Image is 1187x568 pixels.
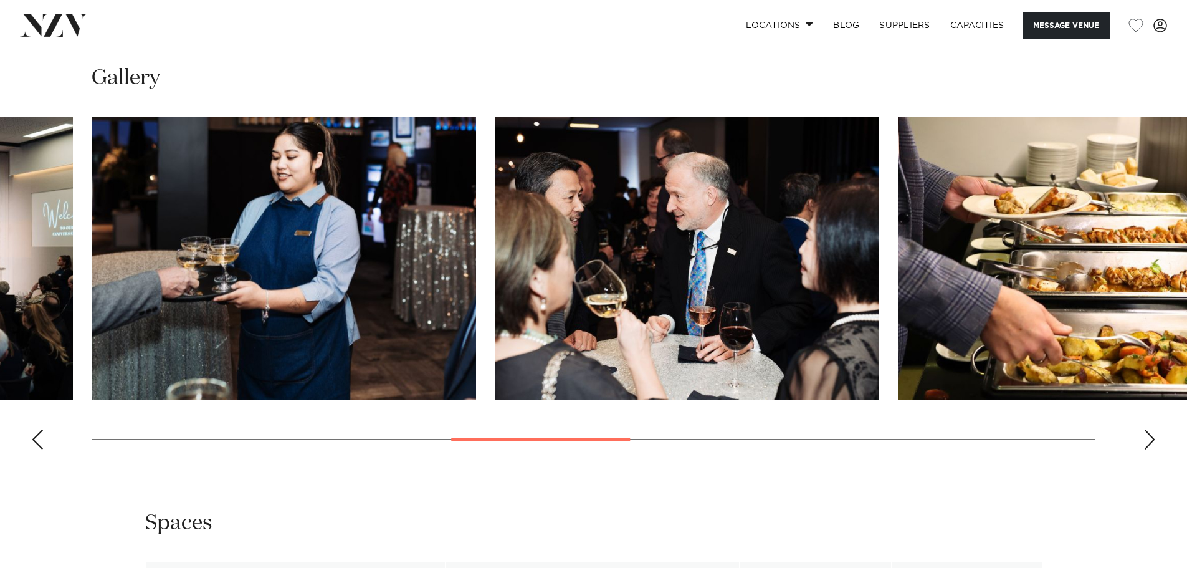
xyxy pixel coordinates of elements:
swiper-slide: 7 / 14 [495,117,879,400]
button: Message Venue [1023,12,1110,39]
h2: Spaces [145,509,212,537]
swiper-slide: 6 / 14 [92,117,476,400]
a: SUPPLIERS [869,12,940,39]
img: nzv-logo.png [20,14,88,36]
a: BLOG [823,12,869,39]
a: Capacities [940,12,1014,39]
a: Locations [736,12,823,39]
h2: Gallery [92,64,160,92]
